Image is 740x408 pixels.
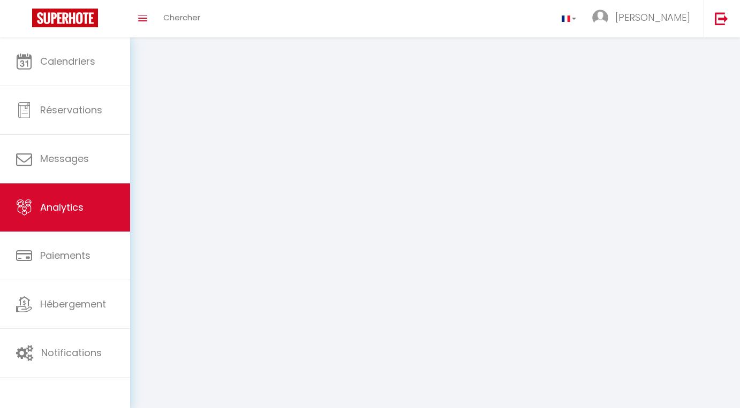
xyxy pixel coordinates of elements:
[615,11,690,24] span: [PERSON_NAME]
[32,9,98,27] img: Super Booking
[40,249,90,262] span: Paiements
[715,12,728,25] img: logout
[40,297,106,311] span: Hébergement
[40,201,84,214] span: Analytics
[163,12,200,23] span: Chercher
[40,103,102,117] span: Réservations
[9,4,41,36] button: Ouvrir le widget de chat LiveChat
[592,10,608,26] img: ...
[41,346,102,359] span: Notifications
[40,152,89,165] span: Messages
[40,55,95,68] span: Calendriers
